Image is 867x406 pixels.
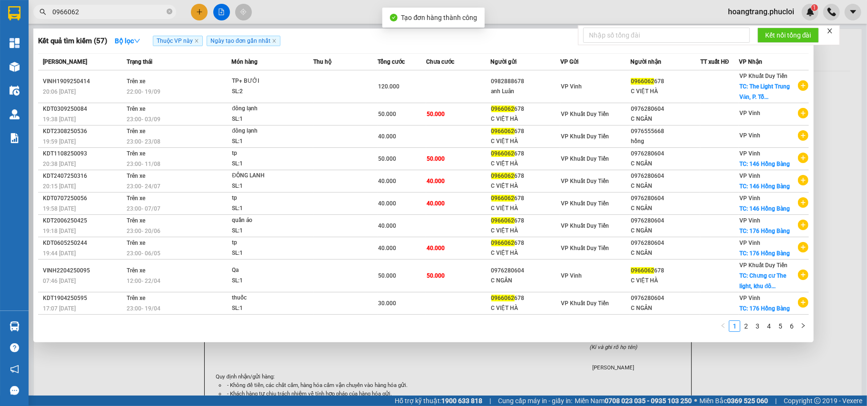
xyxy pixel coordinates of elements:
div: 0976280604 [631,293,700,303]
div: 678 [491,216,560,226]
span: Trạng thái [127,58,152,65]
span: 23:00 - 20/06 [127,228,160,234]
div: KDT1108250093 [43,149,124,159]
div: anh Luân [491,87,560,97]
div: 678 [491,238,560,248]
span: Trên xe [127,195,145,202]
span: VP Khuất Duy Tiến [561,222,609,229]
span: VP Vinh [739,240,760,246]
span: Kết nối tổng đài [765,30,811,40]
div: C VIỆT HÀ [491,114,560,124]
div: C NGÂN [631,303,700,313]
span: close-circle [167,8,172,17]
div: 0976280604 [631,149,700,159]
div: hồng [631,136,700,146]
img: dashboard-icon [10,38,20,48]
span: Trên xe [127,173,145,179]
span: 23:00 - 03/09 [127,116,160,123]
div: SL: 1 [232,203,303,214]
div: C NGÂN [631,203,700,213]
div: SL: 1 [232,136,303,147]
div: SL: 1 [232,114,303,125]
span: 0966062 [491,195,515,202]
span: Trên xe [127,128,145,135]
span: search [40,9,46,15]
span: plus-circle [798,270,808,280]
span: Thuộc VP này [153,36,203,46]
span: 20:06 [DATE] [43,88,76,95]
span: VP Vinh [739,150,760,157]
div: C VIỆT HÀ [631,276,700,286]
div: C VIỆT HÀ [491,181,560,191]
img: warehouse-icon [10,321,20,331]
div: C VIỆT HÀ [491,136,560,146]
div: C NGÂN [631,248,700,258]
span: TC: 176 Hồng Bàng [739,250,790,257]
div: tp [232,193,303,203]
span: VP Gửi [560,58,578,65]
div: thuốc [232,293,303,303]
div: 678 [491,171,560,181]
span: 50.000 [378,111,396,117]
div: 678 [491,193,560,203]
div: KDT0605250244 [43,238,124,248]
span: TC: Chưng cư The light, khu đô... [739,272,786,290]
span: plus-circle [798,108,808,118]
span: TC: 146 Hồng Bàng [739,183,790,190]
div: 678 [491,104,560,114]
span: 0966062 [631,267,654,274]
span: 40.000 [427,200,445,207]
div: 0976555668 [631,126,700,136]
span: TC: 176 Hồng Bàng [739,228,790,234]
span: Ngày tạo đơn gần nhất [207,36,280,46]
span: 0966062 [491,295,515,301]
span: Tạo đơn hàng thành công [401,14,478,21]
span: VP Khuất Duy Tiến [561,111,609,117]
div: KDT2006250425 [43,216,124,226]
div: C NGÂN [491,276,560,286]
span: close-circle [167,9,172,14]
div: đông lạnh [232,104,303,114]
div: TP+ BƯỞI [232,76,303,87]
span: 22:00 - 19/09 [127,88,160,95]
img: solution-icon [10,133,20,143]
div: VINH1909250414 [43,77,124,87]
span: 50.000 [427,272,445,279]
span: Trên xe [127,78,145,85]
button: Kết nối tổng đài [757,28,819,43]
span: VP Khuất Duy Tiến [561,178,609,184]
span: VP Vinh [739,173,760,179]
div: KDT0309250084 [43,104,124,114]
img: warehouse-icon [10,62,20,72]
span: 30.000 [378,300,396,307]
span: 17:07 [DATE] [43,305,76,312]
div: C NGÂN [631,226,700,236]
span: VP Vinh [739,295,760,301]
span: Thu hộ [313,58,331,65]
img: warehouse-icon [10,86,20,96]
span: plus-circle [798,242,808,252]
div: KDT1904250595 [43,293,124,303]
span: right [800,323,806,329]
div: 0976280604 [631,193,700,203]
span: 0966062 [491,173,515,179]
span: 120.000 [378,83,399,90]
span: VP Khuất Duy Tiến [561,133,609,140]
a: 2 [741,321,751,331]
li: 1 [729,320,740,332]
a: 3 [752,321,763,331]
span: Chưa cước [426,58,454,65]
div: 678 [491,293,560,303]
div: SL: 1 [232,159,303,169]
span: Người gửi [491,58,517,65]
span: 19:58 [DATE] [43,205,76,212]
div: ĐÔNG LANH [232,171,303,181]
span: message [10,386,19,395]
span: 23:00 - 24/07 [127,183,160,190]
span: 19:44 [DATE] [43,250,76,257]
span: 20:38 [DATE] [43,161,76,167]
li: 4 [763,320,775,332]
span: 50.000 [378,272,396,279]
span: plus-circle [798,297,808,308]
div: tp [232,148,303,159]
